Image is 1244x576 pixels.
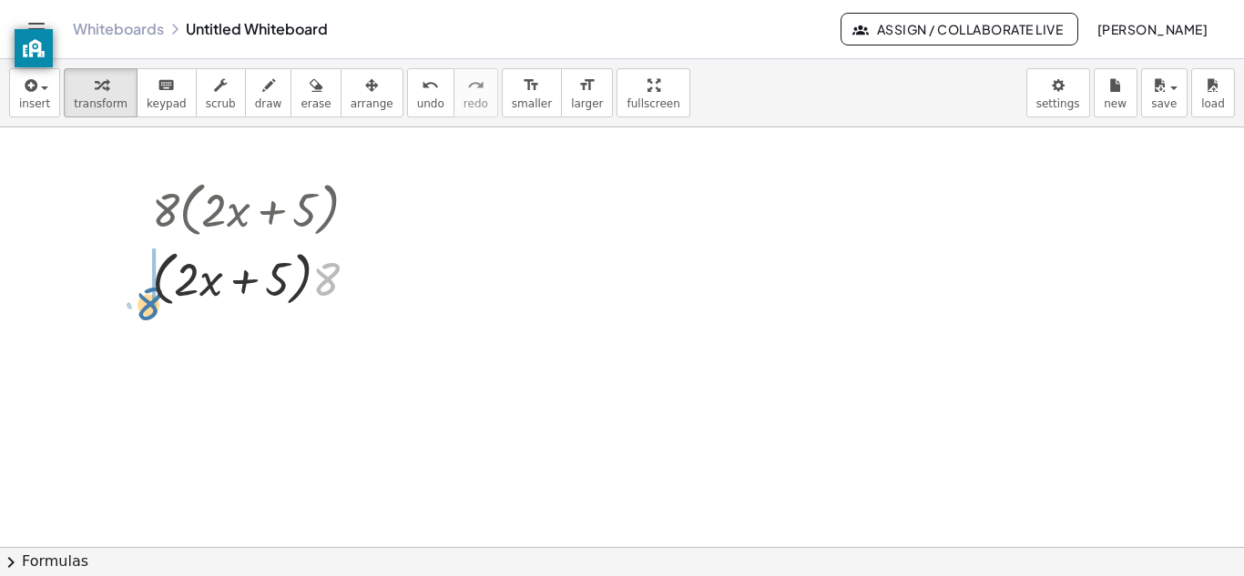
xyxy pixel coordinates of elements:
[422,75,439,96] i: undo
[627,97,679,110] span: fullscreen
[147,97,187,110] span: keypad
[301,97,331,110] span: erase
[1141,68,1188,117] button: save
[464,97,488,110] span: redo
[454,68,498,117] button: redoredo
[856,21,1063,37] span: Assign / Collaborate Live
[73,20,164,38] a: Whiteboards
[617,68,689,117] button: fullscreen
[206,97,236,110] span: scrub
[523,75,540,96] i: format_size
[19,97,50,110] span: insert
[502,68,562,117] button: format_sizesmaller
[158,75,175,96] i: keyboard
[1036,97,1080,110] span: settings
[1151,97,1177,110] span: save
[341,68,403,117] button: arrange
[1026,68,1090,117] button: settings
[255,97,282,110] span: draw
[841,13,1078,45] button: Assign / Collaborate Live
[1096,21,1208,37] span: [PERSON_NAME]
[1191,68,1235,117] button: load
[407,68,454,117] button: undoundo
[578,75,596,96] i: format_size
[22,15,51,44] button: Toggle navigation
[64,68,138,117] button: transform
[74,97,127,110] span: transform
[351,97,393,110] span: arrange
[1094,68,1137,117] button: new
[561,68,613,117] button: format_sizelarger
[196,68,246,117] button: scrub
[467,75,484,96] i: redo
[1082,13,1222,45] button: [PERSON_NAME]
[512,97,552,110] span: smaller
[245,68,292,117] button: draw
[417,97,444,110] span: undo
[15,29,53,67] button: privacy banner
[291,68,341,117] button: erase
[9,68,60,117] button: insert
[137,68,197,117] button: keyboardkeypad
[1104,97,1127,110] span: new
[1201,97,1225,110] span: load
[571,97,603,110] span: larger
